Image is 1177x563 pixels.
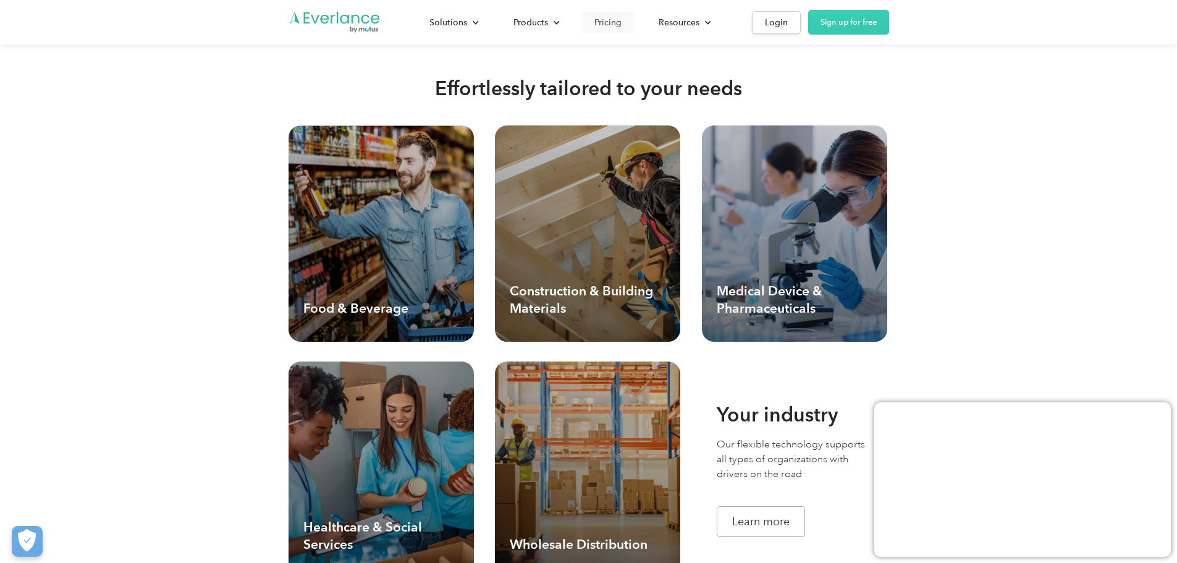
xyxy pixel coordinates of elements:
[510,282,665,317] h3: Construction & Building Materials
[289,125,476,342] a: Food & Beverage
[874,402,1171,557] iframe: Popup CTA
[582,12,634,33] a: Pricing
[702,125,889,342] a: Medical Device & Pharmaceuticals
[303,519,459,553] h3: Healthcare & Social Services
[594,15,622,30] div: Pricing
[435,76,742,101] h2: Effortlessly tailored to your needs
[646,12,721,33] div: Resources
[659,15,699,30] div: Resources
[732,514,790,529] div: Learn more
[417,12,489,33] div: Solutions
[717,506,805,537] a: Learn more
[808,10,889,35] a: Sign up for free
[303,300,459,317] h3: Food & Beverage
[510,536,665,553] h3: Wholesale Distribution
[513,15,548,30] div: Products
[91,74,153,99] input: Submit
[289,11,381,34] a: Go to homepage
[717,282,872,317] h3: Medical Device & Pharmaceuticals
[501,12,570,33] div: Products
[717,402,838,427] h2: Your industry
[429,15,467,30] div: Solutions
[717,437,874,481] p: Our flexible technology supports all types of organizations with drivers on the road
[495,125,682,342] a: Construction & Building Materials
[12,526,43,557] button: Cookies Settings
[752,11,801,34] a: Login
[765,15,788,30] div: Login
